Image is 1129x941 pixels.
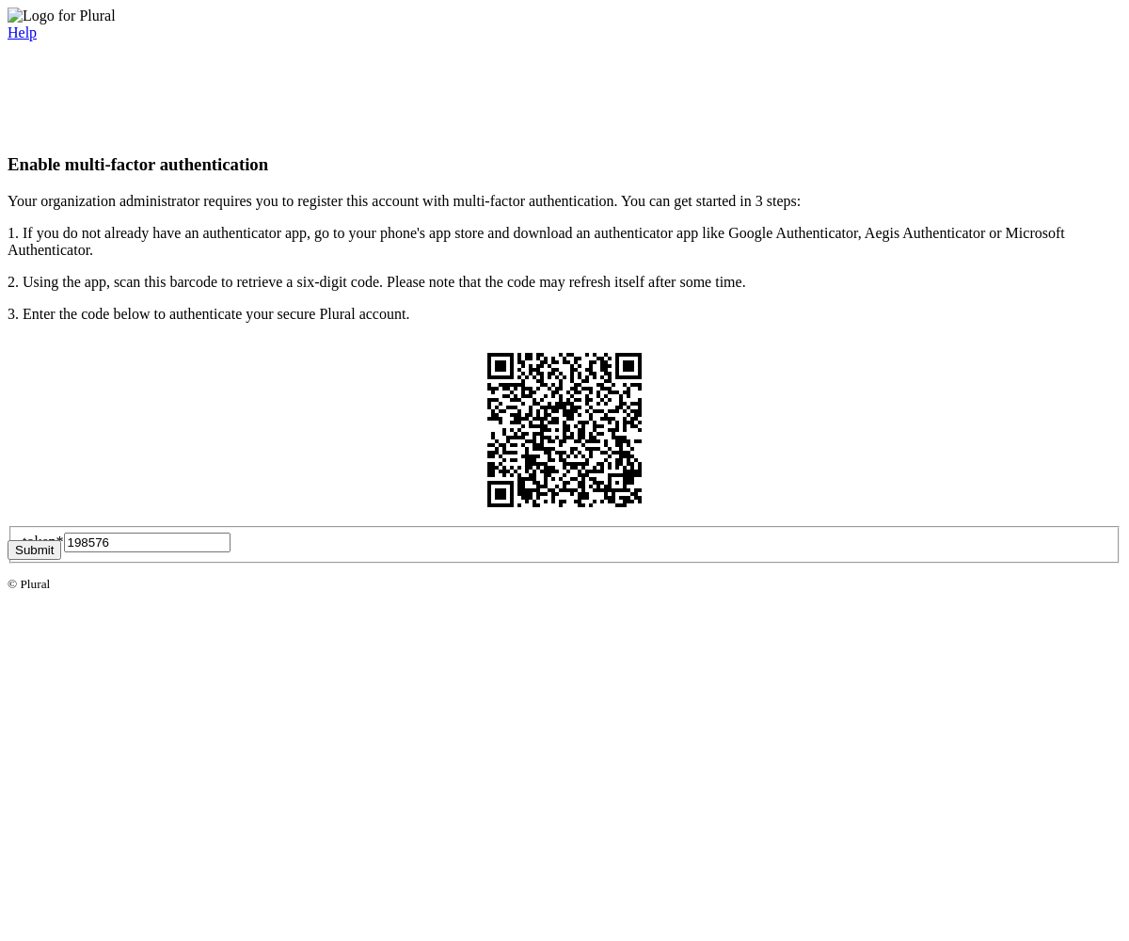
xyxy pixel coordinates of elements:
[8,24,37,40] a: Help
[8,540,61,560] button: Submit
[472,338,657,522] img: QR Code
[8,274,1121,291] p: 2. Using the app, scan this barcode to retrieve a six-digit code. Please note that the code may r...
[64,533,231,552] input: Six-digit code
[8,577,50,591] small: © Plural
[8,8,116,24] img: Logo for Plural
[8,154,1121,175] h3: Enable multi-factor authentication
[8,193,1121,210] p: Your organization administrator requires you to register this account with multi-factor authentic...
[8,225,1121,259] p: 1. If you do not already have an authenticator app, go to your phone's app store and download an ...
[8,306,1121,323] p: 3. Enter the code below to authenticate your secure Plural account.
[23,534,64,550] label: token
